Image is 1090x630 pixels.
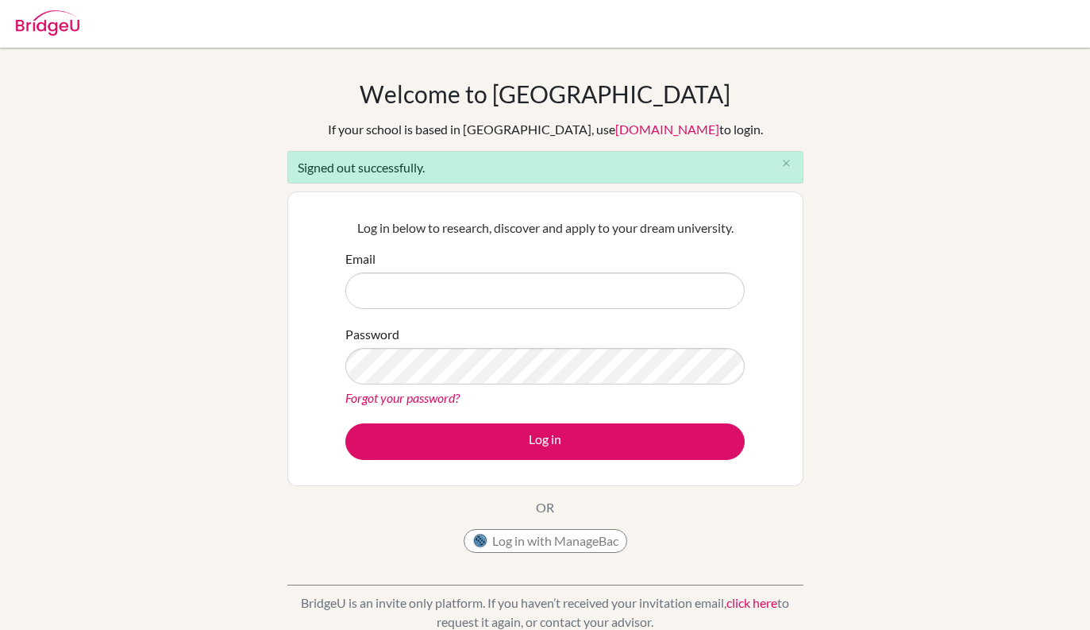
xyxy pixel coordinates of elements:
[726,595,777,610] a: click here
[345,218,745,238] p: Log in below to research, discover and apply to your dream university.
[287,151,803,184] div: Signed out successfully.
[536,498,554,517] p: OR
[345,249,376,269] label: Email
[615,122,719,137] a: [DOMAIN_NAME]
[16,10,79,36] img: Bridge-U
[771,152,803,176] button: Close
[345,423,745,460] button: Log in
[328,120,763,139] div: If your school is based in [GEOGRAPHIC_DATA], use to login.
[360,79,730,108] h1: Welcome to [GEOGRAPHIC_DATA]
[780,157,792,169] i: close
[345,325,399,344] label: Password
[464,529,627,553] button: Log in with ManageBac
[345,390,460,405] a: Forgot your password?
